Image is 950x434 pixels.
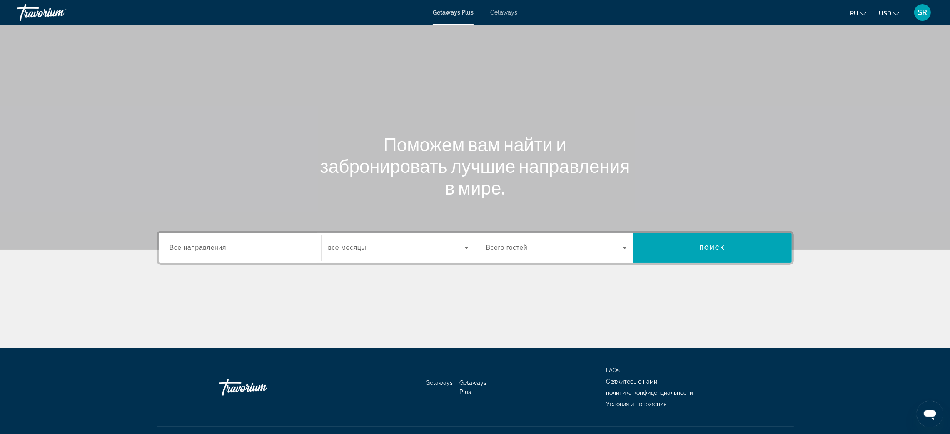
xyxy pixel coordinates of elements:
[606,367,620,374] a: FAQs
[633,233,792,263] button: Search
[170,244,227,251] span: Все направления
[606,401,667,407] a: Условия и положения
[912,4,933,21] button: User Menu
[319,133,631,198] h1: Поможем вам найти и забронировать лучшие направления в мире.
[486,244,528,251] span: Всего гостей
[328,244,367,251] span: все месяцы
[159,233,792,263] div: Search widget
[879,7,899,19] button: Change currency
[170,243,310,253] input: Select destination
[850,7,866,19] button: Change language
[426,379,453,386] a: Getaways
[879,10,891,17] span: USD
[459,379,486,395] a: Getaways Plus
[699,244,726,251] span: Поиск
[490,9,517,16] a: Getaways
[918,8,928,17] span: SR
[917,401,943,427] iframe: Кнопка запуска окна обмена сообщениями
[850,10,858,17] span: ru
[219,375,302,400] a: Go Home
[606,378,658,385] a: Свяжитесь с нами
[606,389,693,396] a: политика конфиденциальности
[17,2,100,23] a: Travorium
[433,9,474,16] a: Getaways Plus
